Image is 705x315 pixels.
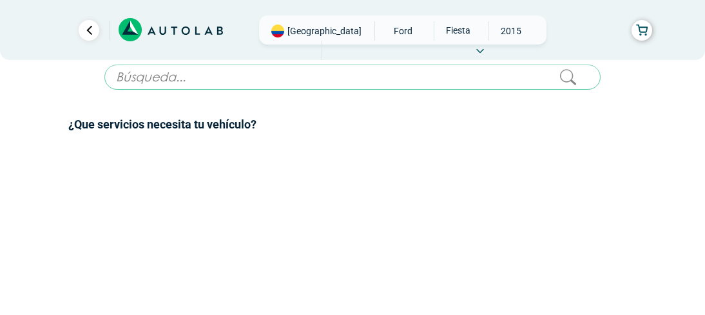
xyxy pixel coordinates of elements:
span: FIESTA [434,21,480,39]
a: Ir al paso anterior [79,20,99,41]
input: Búsqueda... [104,65,601,90]
span: [GEOGRAPHIC_DATA] [287,25,362,37]
span: 2015 [488,21,534,41]
span: FORD [380,21,426,41]
h2: ¿Que servicios necesita tu vehículo? [68,116,637,133]
img: Flag of COLOMBIA [271,25,284,37]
